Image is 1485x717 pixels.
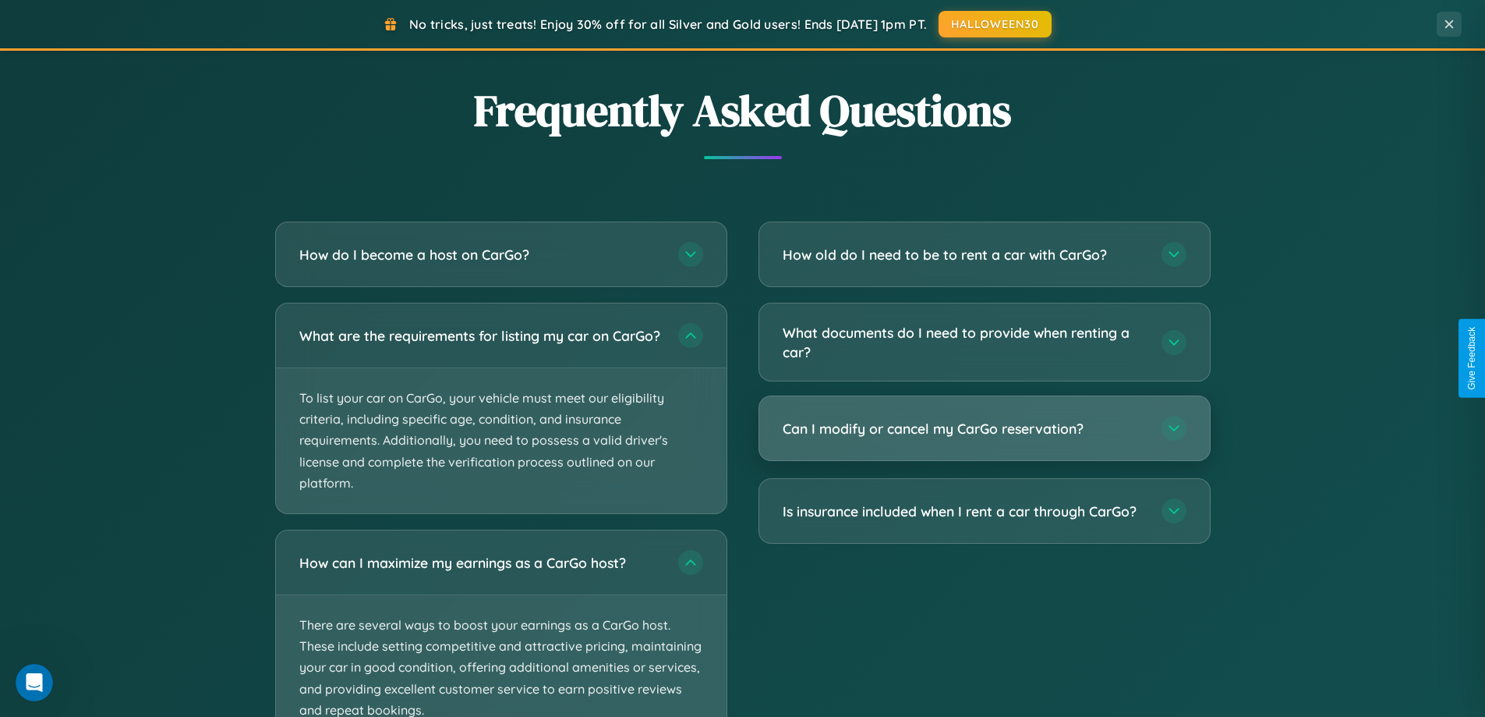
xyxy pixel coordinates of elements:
[276,368,727,513] p: To list your car on CarGo, your vehicle must meet our eligibility criteria, including specific ag...
[299,553,663,573] h3: How can I maximize my earnings as a CarGo host?
[939,11,1052,37] button: HALLOWEEN30
[1466,327,1477,390] div: Give Feedback
[275,80,1211,140] h2: Frequently Asked Questions
[299,245,663,264] h3: How do I become a host on CarGo?
[783,245,1146,264] h3: How old do I need to be to rent a car with CarGo?
[299,326,663,346] h3: What are the requirements for listing my car on CarGo?
[783,419,1146,438] h3: Can I modify or cancel my CarGo reservation?
[409,16,927,32] span: No tricks, just treats! Enjoy 30% off for all Silver and Gold users! Ends [DATE] 1pm PT.
[783,502,1146,521] h3: Is insurance included when I rent a car through CarGo?
[783,323,1146,361] h3: What documents do I need to provide when renting a car?
[16,664,53,701] iframe: Intercom live chat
